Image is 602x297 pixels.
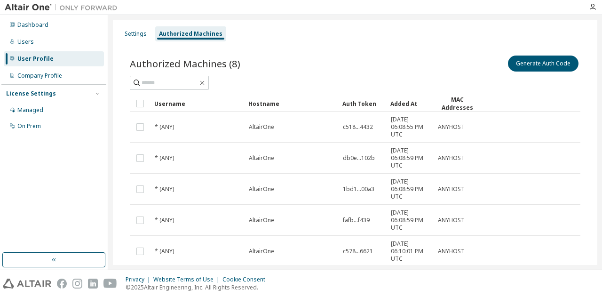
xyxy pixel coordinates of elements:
[222,276,271,283] div: Cookie Consent
[5,3,122,12] img: Altair One
[438,185,465,193] span: ANYHOST
[438,248,465,255] span: ANYHOST
[249,217,274,224] span: AltairOne
[438,154,465,162] span: ANYHOST
[391,240,429,263] span: [DATE] 06:10:01 PM UTC
[6,90,56,97] div: License Settings
[126,276,153,283] div: Privacy
[437,96,477,112] div: MAC Addresses
[343,154,375,162] span: db0e...102b
[88,279,98,289] img: linkedin.svg
[249,185,274,193] span: AltairOne
[391,147,429,169] span: [DATE] 06:08:59 PM UTC
[103,279,117,289] img: youtube.svg
[57,279,67,289] img: facebook.svg
[249,154,274,162] span: AltairOne
[508,56,578,72] button: Generate Auth Code
[17,55,54,63] div: User Profile
[342,96,383,111] div: Auth Token
[154,96,241,111] div: Username
[391,209,429,232] span: [DATE] 06:08:59 PM UTC
[17,38,34,46] div: Users
[17,72,62,80] div: Company Profile
[248,96,335,111] div: Hostname
[343,248,373,255] span: c578...6621
[17,21,48,29] div: Dashboard
[130,57,240,70] span: Authorized Machines (8)
[155,123,174,131] span: * (ANY)
[126,283,271,291] p: © 2025 Altair Engineering, Inc. All Rights Reserved.
[391,116,429,138] span: [DATE] 06:08:55 PM UTC
[390,96,430,111] div: Added At
[125,30,147,38] div: Settings
[153,276,222,283] div: Website Terms of Use
[343,123,373,131] span: c518...4432
[3,279,51,289] img: altair_logo.svg
[155,248,174,255] span: * (ANY)
[343,185,374,193] span: 1bd1...00a3
[155,154,174,162] span: * (ANY)
[17,106,43,114] div: Managed
[72,279,82,289] img: instagram.svg
[249,123,274,131] span: AltairOne
[438,217,465,224] span: ANYHOST
[438,123,465,131] span: ANYHOST
[155,217,174,224] span: * (ANY)
[249,248,274,255] span: AltairOne
[159,30,222,38] div: Authorized Machines
[155,185,174,193] span: * (ANY)
[343,217,370,224] span: fafb...f439
[17,122,41,130] div: On Prem
[391,178,429,201] span: [DATE] 06:08:59 PM UTC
